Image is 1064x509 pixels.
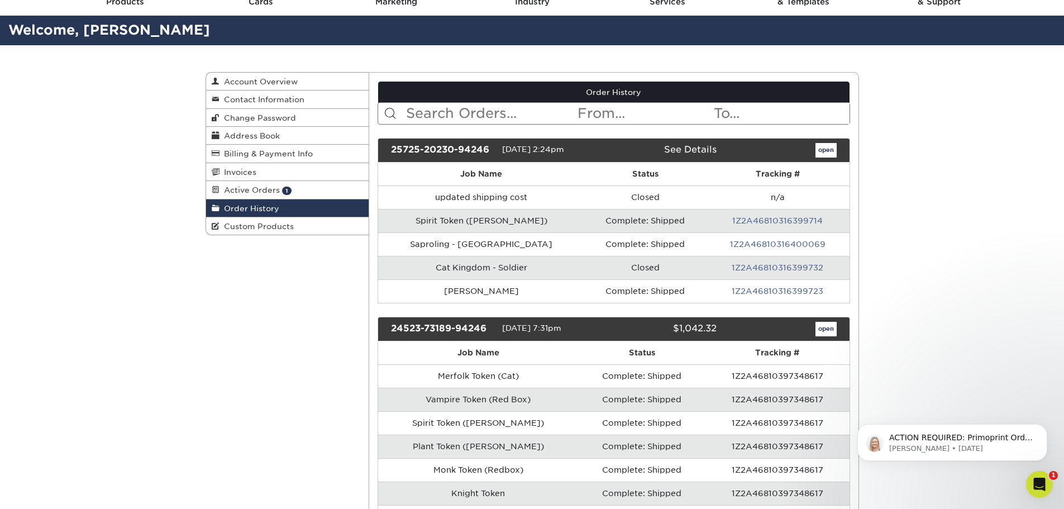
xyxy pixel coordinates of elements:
span: [DATE] 2:24pm [502,145,564,154]
a: 1Z2A46810316399732 [732,263,823,272]
td: 1Z2A46810397348617 [705,458,850,482]
td: Complete: Shipped [579,435,705,458]
div: $1,042.32 [605,322,725,336]
span: Contact Information [220,95,304,104]
span: ACTION REQUIRED: Primoprint Order 25923-72267-94246 Hey [PERSON_NAME] Order 25923-72267-94246 Thi... [49,32,193,264]
a: Custom Products [206,217,369,235]
th: Tracking # [706,163,850,185]
td: Complete: Shipped [584,279,706,303]
div: 24523-73189-94246 [383,322,502,336]
td: Complete: Shipped [579,458,705,482]
th: Job Name [378,163,584,185]
a: See Details [664,144,717,155]
td: Spirit Token ([PERSON_NAME]) [378,209,584,232]
input: From... [576,103,713,124]
th: Tracking # [705,341,850,364]
iframe: Intercom notifications message [841,401,1064,479]
span: Order History [220,204,279,213]
a: Invoices [206,163,369,181]
td: Plant Token ([PERSON_NAME]) [378,435,579,458]
th: Status [584,163,706,185]
a: Order History [206,199,369,217]
td: Complete: Shipped [584,209,706,232]
iframe: Intercom live chat [1026,471,1053,498]
p: Message from Natalie, sent 5d ago [49,43,193,53]
input: To... [713,103,849,124]
td: Knight Token [378,482,579,505]
td: [PERSON_NAME] [378,279,584,303]
span: Change Password [220,113,296,122]
a: open [815,143,837,158]
td: Complete: Shipped [579,364,705,388]
td: Complete: Shipped [584,232,706,256]
a: Address Book [206,127,369,145]
td: Complete: Shipped [579,388,705,411]
td: Monk Token (Redbox) [378,458,579,482]
a: Change Password [206,109,369,127]
td: 1Z2A46810397348617 [705,482,850,505]
td: n/a [706,185,850,209]
a: Billing & Payment Info [206,145,369,163]
a: 1Z2A46810316399723 [732,287,823,296]
span: Address Book [220,131,280,140]
a: open [815,322,837,336]
td: Vampire Token (Red Box) [378,388,579,411]
th: Status [579,341,705,364]
span: Billing & Payment Info [220,149,313,158]
td: 1Z2A46810397348617 [705,435,850,458]
a: Order History [378,82,850,103]
td: updated shipping cost [378,185,584,209]
span: 1 [282,187,292,195]
a: Active Orders 1 [206,181,369,199]
span: Invoices [220,168,256,177]
td: Cat Kingdom - Soldier [378,256,584,279]
span: [DATE] 7:31pm [502,324,561,332]
td: Complete: Shipped [579,411,705,435]
td: Spirit Token ([PERSON_NAME]) [378,411,579,435]
td: 1Z2A46810397348617 [705,388,850,411]
a: 1Z2A46810316399714 [732,216,823,225]
span: 1 [1049,471,1058,480]
td: Merfolk Token (Cat) [378,364,579,388]
div: 25725-20230-94246 [383,143,502,158]
td: Complete: Shipped [579,482,705,505]
a: Contact Information [206,91,369,108]
a: 1Z2A46810316400069 [730,240,826,249]
td: Closed [584,185,706,209]
input: Search Orders... [405,103,576,124]
td: Closed [584,256,706,279]
a: Account Overview [206,73,369,91]
td: 1Z2A46810397348617 [705,411,850,435]
span: Account Overview [220,77,298,86]
th: Job Name [378,341,579,364]
span: Custom Products [220,222,294,231]
span: Active Orders [220,185,280,194]
td: Saproling - [GEOGRAPHIC_DATA] [378,232,584,256]
td: 1Z2A46810397348617 [705,364,850,388]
